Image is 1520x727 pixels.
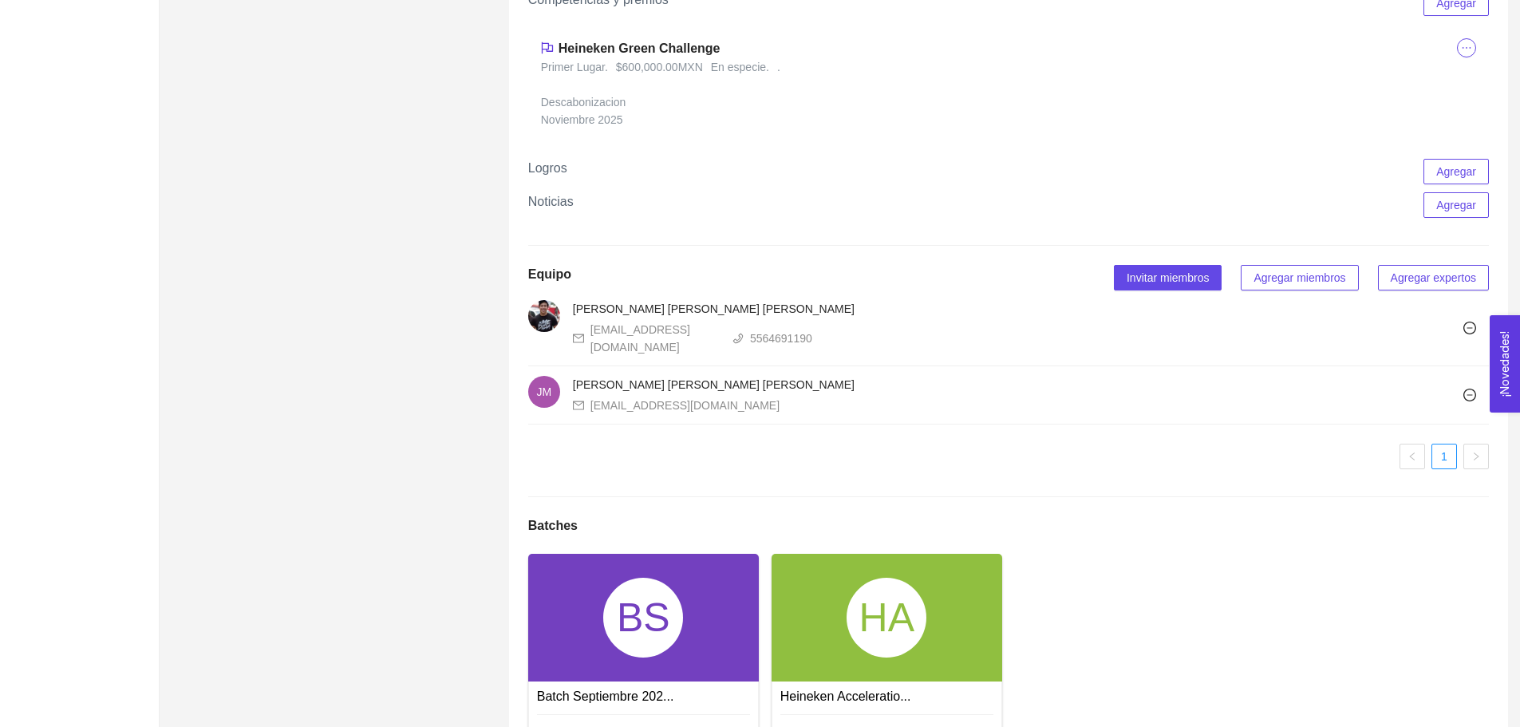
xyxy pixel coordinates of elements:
[1114,265,1222,290] button: Invitar miembros
[1127,269,1209,286] span: Invitar miembros
[1458,42,1475,53] span: ellipsis
[1463,444,1489,469] button: right
[1400,444,1425,469] button: left
[616,61,703,73] span: $600,000.00 MXN
[1423,192,1489,218] button: Agregar
[528,159,567,178] h5: Logros
[711,58,769,76] span: En especie .
[541,113,623,126] span: noviembre 2025
[541,41,554,54] span: flag
[537,689,674,703] a: Batch Septiembre 202...
[1463,444,1489,469] li: Página siguiente
[541,96,626,109] span: Descabonizacion
[573,333,584,344] span: mail
[573,400,584,411] span: mail
[1457,315,1482,341] button: minus-circle
[1457,38,1476,57] button: ellipsis
[528,300,560,332] img: 1630541928474-0.jpeg
[559,38,721,58] span: Heineken Green Challenge
[1458,389,1482,401] span: minus-circle
[603,578,683,658] div: BS
[1391,269,1476,286] span: Agregar expertos
[732,333,744,344] span: phone
[1457,382,1482,408] button: minus-circle
[1407,452,1417,461] span: left
[528,265,571,284] h5: Equipo
[1436,196,1476,214] span: Agregar
[536,376,551,408] span: JM
[1431,444,1457,469] li: 1
[1400,444,1425,469] li: Página anterior
[573,378,855,391] span: [PERSON_NAME] [PERSON_NAME] [PERSON_NAME]
[777,58,780,76] span: .
[1432,444,1456,468] a: 1
[1490,315,1520,413] button: Open Feedback Widget
[1378,265,1489,290] button: Agregar expertos
[1254,269,1345,286] span: Agregar miembros
[541,58,608,76] span: Primer Lugar .
[780,689,911,703] a: Heineken Acceleratio...
[750,330,812,347] div: 5564691190
[590,321,720,356] div: [EMAIL_ADDRESS][DOMAIN_NAME]
[573,302,855,315] span: [PERSON_NAME] [PERSON_NAME] [PERSON_NAME]
[590,397,780,414] div: [EMAIL_ADDRESS][DOMAIN_NAME]
[1471,452,1481,461] span: right
[1423,159,1489,184] button: Agregar
[528,192,574,211] h5: Noticias
[1241,265,1358,290] button: Agregar miembros
[1458,322,1482,334] span: minus-circle
[528,516,578,535] h5: Batches
[1436,163,1476,180] span: Agregar
[847,578,926,658] div: HA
